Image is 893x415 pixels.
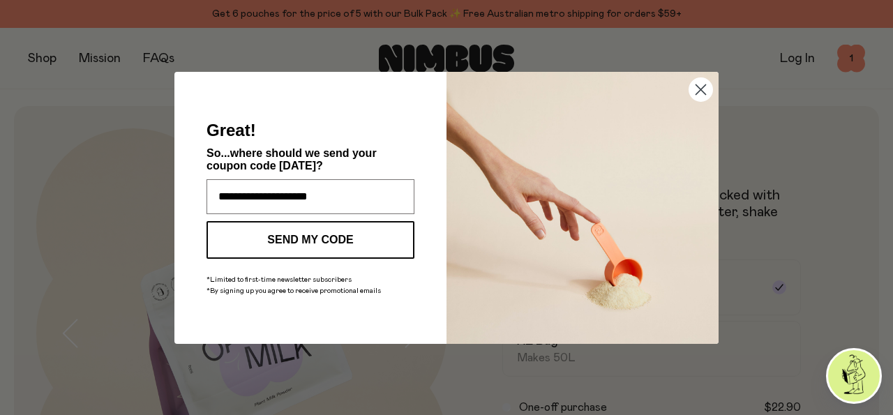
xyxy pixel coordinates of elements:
span: *Limited to first-time newsletter subscribers [207,276,352,283]
span: So...where should we send your coupon code [DATE]? [207,147,377,172]
span: *By signing up you agree to receive promotional emails [207,287,381,294]
button: SEND MY CODE [207,221,414,259]
img: c0d45117-8e62-4a02-9742-374a5db49d45.jpeg [446,72,719,344]
input: Enter your email address [207,179,414,214]
button: Close dialog [689,77,713,102]
img: agent [828,350,880,402]
span: Great! [207,121,256,139]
